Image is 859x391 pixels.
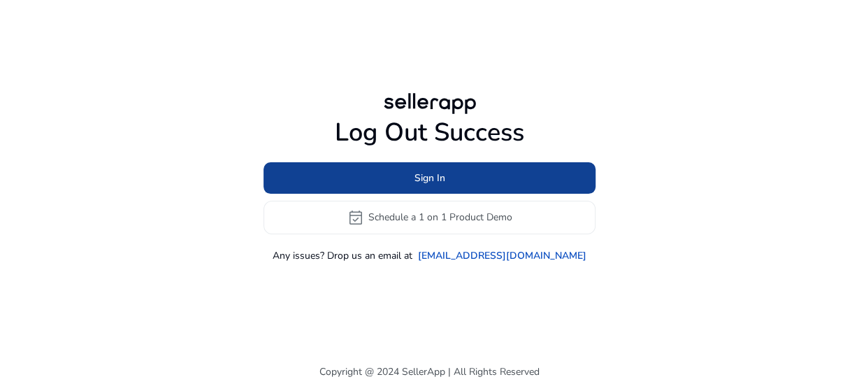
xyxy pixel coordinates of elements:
p: Any issues? Drop us an email at [273,248,412,263]
button: event_availableSchedule a 1 on 1 Product Demo [264,201,595,234]
a: [EMAIL_ADDRESS][DOMAIN_NAME] [418,248,586,263]
span: Sign In [414,171,445,185]
button: Sign In [264,162,595,194]
span: event_available [347,209,364,226]
h1: Log Out Success [264,118,595,148]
